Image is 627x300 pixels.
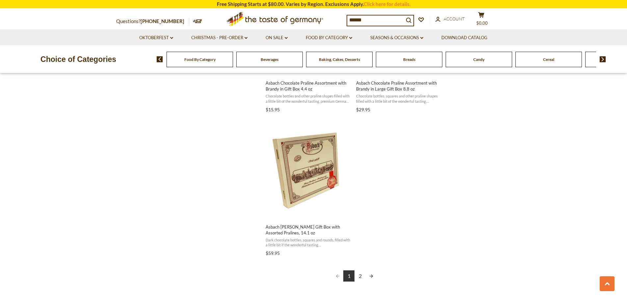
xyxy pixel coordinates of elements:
span: Chocolate bottles and other praline shapes filled with a little bit of the wonderful tasting, pre... [266,94,351,104]
a: 2 [354,270,366,282]
a: 1 [343,270,354,282]
span: $29.95 [356,107,370,112]
a: Cereal [543,57,554,62]
span: $59.95 [266,250,280,256]
a: Food By Category [306,34,352,41]
span: Asbach Chocolate Praline Assortment with Brandy in Gift Box 4.4 oz [266,80,351,92]
div: Pagination [266,270,444,283]
a: Download Catalog [441,34,487,41]
a: Candy [473,57,484,62]
a: Oktoberfest [139,34,173,41]
a: Christmas - PRE-ORDER [191,34,248,41]
p: Questions? [116,17,189,26]
span: $15.95 [266,107,280,112]
span: Asbach Chocolate Praline Assortment with Brandy in Large Gift Box 8.8 oz [356,80,441,92]
a: Food By Category [184,57,216,62]
a: Baking, Cakes, Desserts [319,57,360,62]
span: $0.00 [476,20,488,26]
a: Account [435,15,465,23]
a: Next page [366,270,377,282]
span: Asbach [PERSON_NAME] Gift Box with Assorted Pralines, 14.1 oz [266,224,351,236]
span: Account [444,16,465,21]
span: Chocolate bottles, squares and other praline shapes filled with a little bit of the wonderful tas... [356,94,441,104]
img: previous arrow [157,56,163,62]
img: next arrow [600,56,606,62]
a: Beverages [261,57,278,62]
a: Seasons & Occasions [370,34,423,41]
a: Breads [403,57,415,62]
a: [PHONE_NUMBER] [141,18,184,24]
span: Dark chocolate bottles, squares and rounds, filled with a little bit if the wonderful tasting [PE... [266,237,351,248]
a: On Sale [266,34,288,41]
a: Asbach Brandy Wood Gift Box with Assorted Pralines, 14.1 oz [265,120,352,259]
a: Click here for details. [364,1,410,7]
button: $0.00 [472,12,491,28]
